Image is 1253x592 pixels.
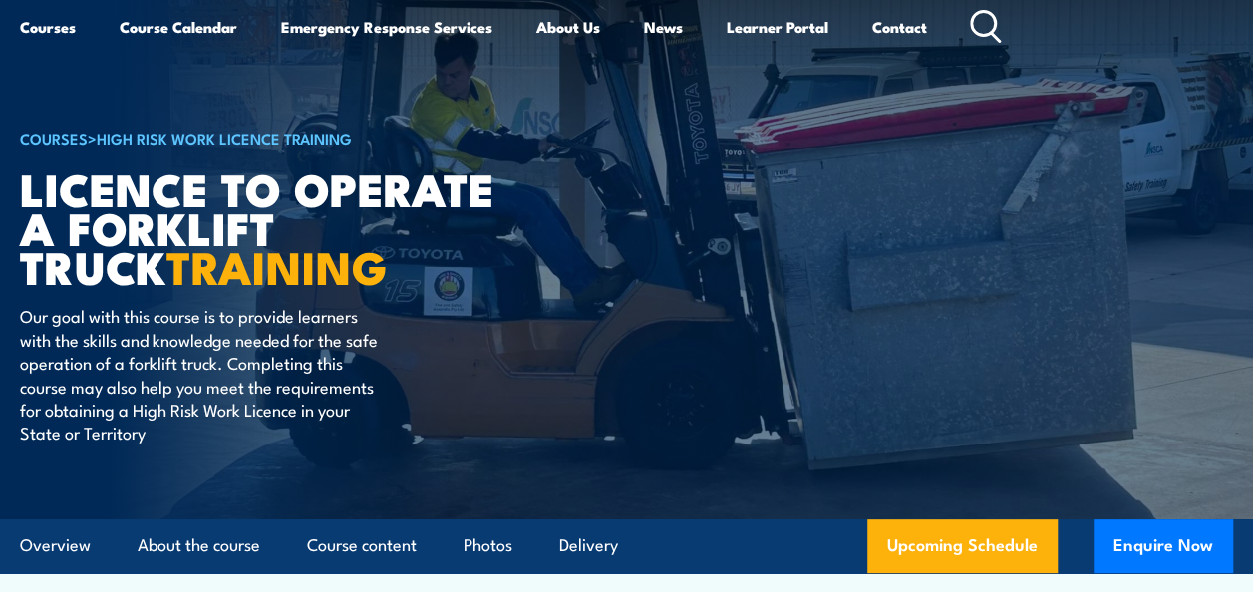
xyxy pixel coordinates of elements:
a: Photos [464,519,512,572]
a: About the course [138,519,260,572]
strong: TRAINING [166,231,388,300]
a: COURSES [20,127,88,148]
a: Courses [20,3,76,51]
a: Overview [20,519,91,572]
a: Learner Portal [727,3,828,51]
a: Contact [872,3,927,51]
a: Delivery [559,519,618,572]
a: High Risk Work Licence Training [97,127,352,148]
a: Course Calendar [120,3,237,51]
a: Emergency Response Services [281,3,492,51]
a: About Us [536,3,600,51]
a: Upcoming Schedule [867,519,1058,573]
h6: > [20,126,512,149]
h1: Licence to operate a forklift truck [20,168,512,285]
p: Our goal with this course is to provide learners with the skills and knowledge needed for the saf... [20,304,384,444]
a: Course content [307,519,417,572]
button: Enquire Now [1094,519,1233,573]
a: News [644,3,683,51]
